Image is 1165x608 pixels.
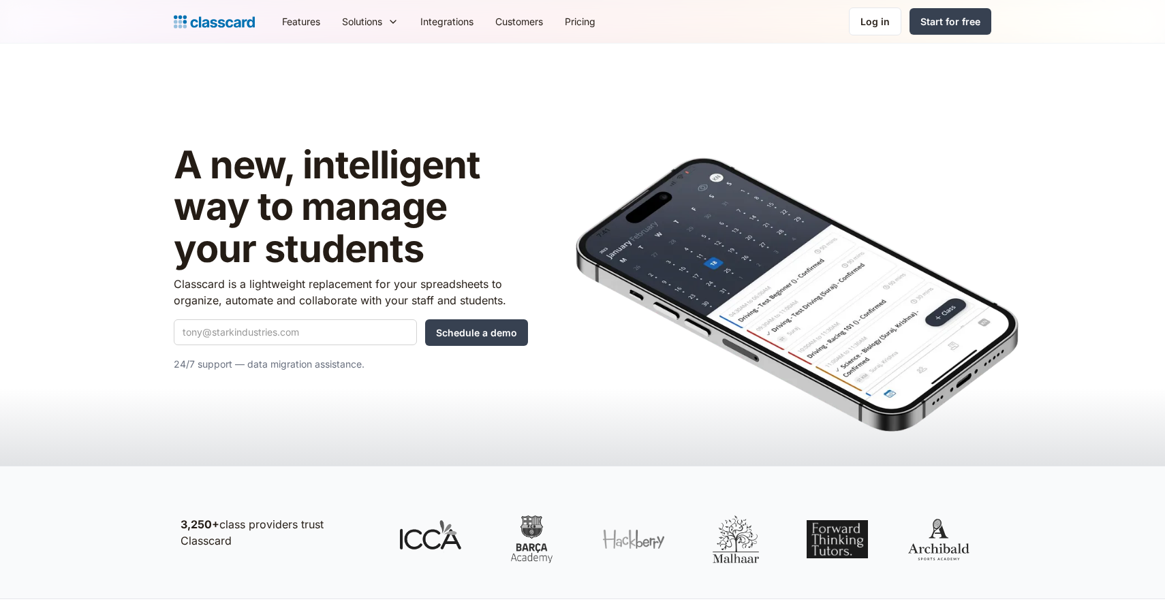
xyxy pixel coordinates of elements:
div: Solutions [342,14,382,29]
input: Schedule a demo [425,319,528,346]
input: tony@starkindustries.com [174,319,417,345]
a: Customers [484,6,554,37]
a: Pricing [554,6,606,37]
p: 24/7 support — data migration assistance. [174,356,528,372]
a: Integrations [409,6,484,37]
a: Logo [174,12,255,31]
a: Log in [849,7,901,35]
p: Classcard is a lightweight replacement for your spreadsheets to organize, automate and collaborat... [174,276,528,308]
h1: A new, intelligent way to manage your students [174,144,528,270]
div: Log in [860,14,890,29]
strong: 3,250+ [181,517,219,531]
a: Features [271,6,331,37]
p: class providers trust Classcard [181,516,371,549]
div: Start for free [920,14,980,29]
a: Start for free [910,8,991,35]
